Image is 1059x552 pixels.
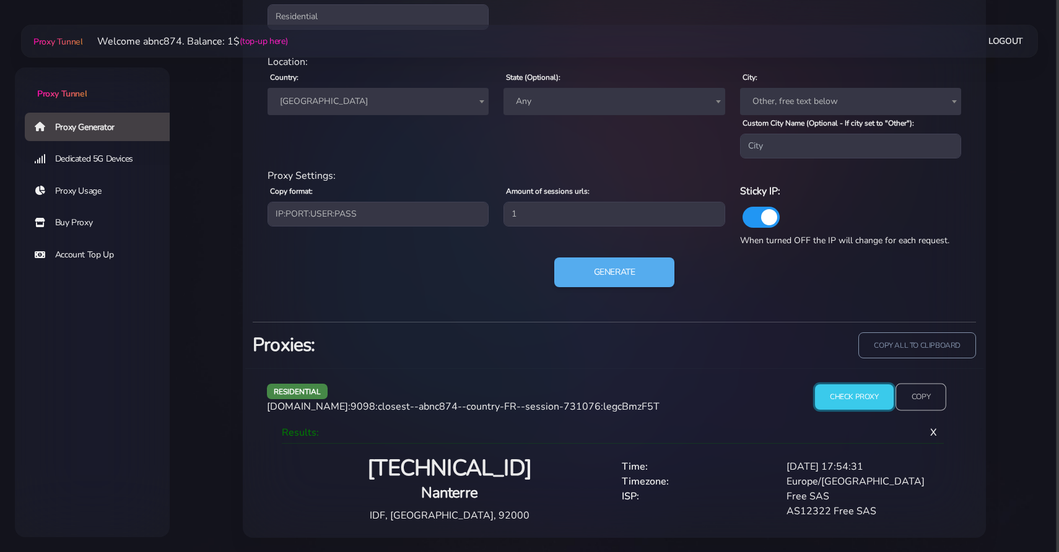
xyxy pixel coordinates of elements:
label: Country: [270,72,299,83]
label: State (Optional): [506,72,560,83]
input: copy all to clipboard [858,332,976,359]
a: (top-up here) [240,35,287,48]
span: [DOMAIN_NAME]:9098:closest--abnc874--country-FR--session-731076:legcBmzF5T [267,400,660,413]
div: Time: [614,459,779,474]
span: residential [267,384,328,399]
iframe: Webchat Widget [999,492,1044,537]
a: Buy Proxy [25,209,180,237]
label: Copy format: [270,186,313,197]
input: Check Proxy [815,384,894,410]
div: Free SAS [779,489,944,504]
a: Proxy Tunnel [31,32,82,51]
a: Logout [988,30,1023,53]
span: Results: [282,426,319,439]
h4: Nanterre [292,483,607,503]
div: Timezone: [614,474,779,489]
span: When turned OFF the IP will change for each request. [740,235,949,246]
div: Location: [260,54,969,69]
h3: Proxies: [253,332,607,358]
a: Dedicated 5G Devices [25,145,180,173]
span: Any [511,93,717,110]
li: Welcome abnc874. Balance: 1$ [82,34,287,49]
label: City: [743,72,757,83]
label: Custom City Name (Optional - If city set to "Other"): [743,118,914,129]
span: IDF, [GEOGRAPHIC_DATA], 92000 [370,509,529,522]
div: AS12322 Free SAS [779,504,944,519]
div: [DATE] 17:54:31 [779,459,944,474]
span: Any [503,88,725,115]
span: France [268,88,489,115]
a: Proxy Usage [25,177,180,205]
span: Other, free text below [740,88,961,115]
h2: [TECHNICAL_ID] [292,454,607,483]
div: Proxy Settings: [260,168,969,183]
h6: Sticky IP: [740,183,961,199]
button: Generate [554,257,675,287]
span: France [275,93,481,110]
label: Amount of sessions urls: [506,186,590,197]
div: Europe/[GEOGRAPHIC_DATA] [779,474,944,489]
span: Other, free text below [747,93,954,110]
a: Proxy Tunnel [15,67,170,100]
input: Copy [896,383,946,410]
span: Proxy Tunnel [37,88,87,100]
a: Account Top Up [25,241,180,269]
span: X [920,416,947,449]
span: Proxy Tunnel [33,36,82,48]
div: ISP: [614,489,779,504]
input: City [740,134,961,158]
a: Proxy Generator [25,113,180,141]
